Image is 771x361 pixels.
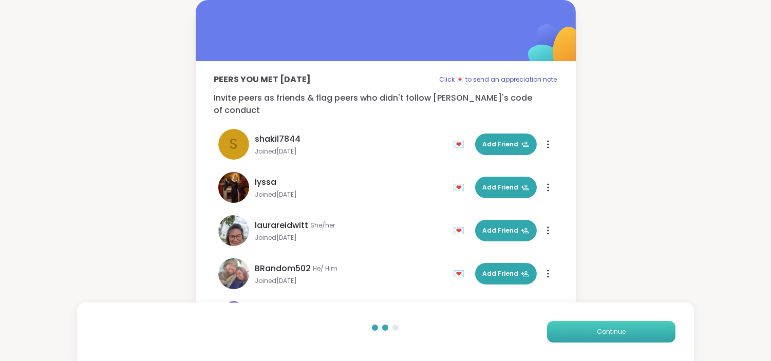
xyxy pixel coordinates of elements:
div: 💌 [454,265,469,282]
span: Add Friend [483,140,529,149]
span: lyssa [255,176,277,188]
img: laurareidwitt [218,215,249,246]
img: Brandon84 [218,301,249,332]
img: lyssa [218,172,249,203]
img: BRandom502 [218,258,249,289]
button: Add Friend [475,220,537,241]
span: Add Friend [483,226,529,235]
span: shakil7844 [255,133,301,145]
span: Joined [DATE] [255,147,447,156]
p: Peers you met [DATE] [214,73,311,86]
span: laurareidwitt [255,219,309,232]
div: 💌 [454,179,469,196]
span: He/ Him [313,264,338,273]
button: Add Friend [475,134,537,155]
span: Add Friend [483,183,529,192]
span: She/her [311,221,335,230]
div: 💌 [454,222,469,239]
button: Continue [547,321,675,343]
button: Add Friend [475,177,537,198]
p: Click 💌 to send an appreciation note [440,73,557,86]
p: Invite peers as friends & flag peers who didn't follow [PERSON_NAME]'s code of conduct [214,92,557,117]
span: Continue [597,327,626,336]
span: Joined [DATE] [255,234,447,242]
div: 💌 [454,136,469,153]
span: Add Friend [483,269,529,278]
span: s [229,134,238,155]
span: Joined [DATE] [255,277,447,285]
span: Joined [DATE] [255,191,447,199]
span: BRandom502 [255,262,311,275]
button: Add Friend [475,263,537,284]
